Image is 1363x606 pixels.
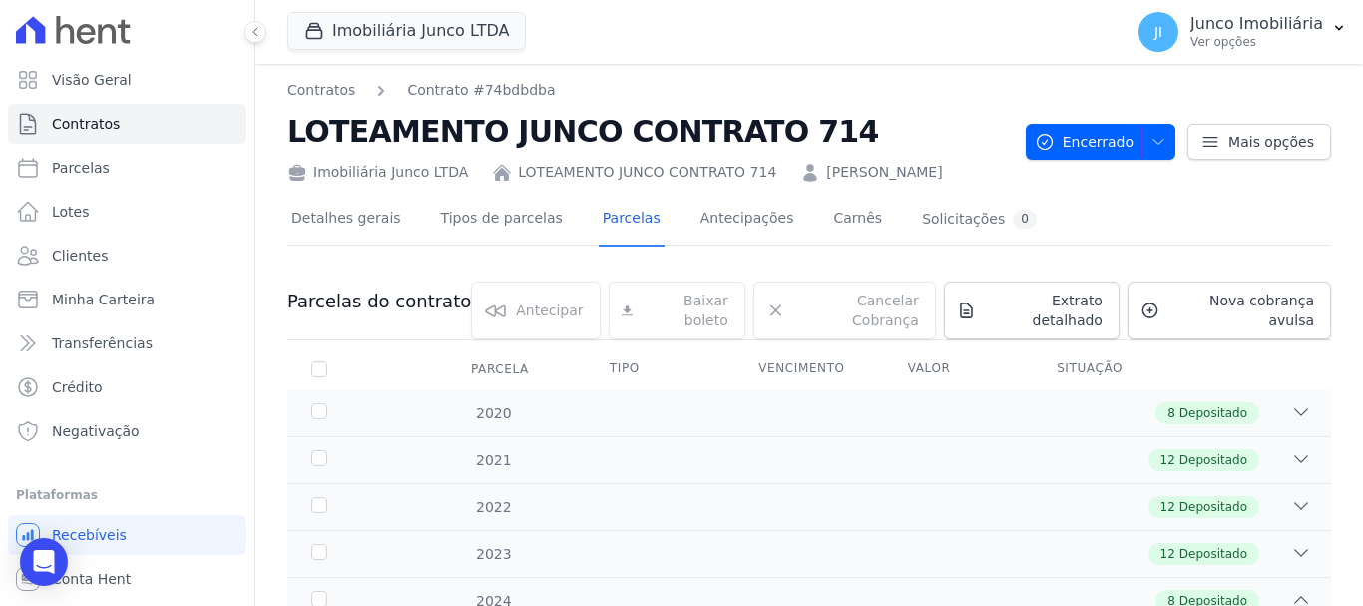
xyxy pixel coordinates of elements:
a: Transferências [8,323,246,363]
a: Parcelas [8,148,246,188]
h2: LOTEAMENTO JUNCO CONTRATO 714 [287,109,1010,154]
th: Tipo [586,348,734,390]
th: Vencimento [734,348,883,390]
a: Crédito [8,367,246,407]
span: 12 [1160,545,1175,563]
th: Valor [884,348,1033,390]
span: Mais opções [1228,132,1314,152]
span: Parcelas [52,158,110,178]
a: Solicitações0 [918,194,1041,247]
a: Nova cobrança avulsa [1128,282,1331,339]
a: Antecipações [696,194,798,247]
a: Tipos de parcelas [437,194,567,247]
span: Negativação [52,421,140,441]
span: Contratos [52,114,120,134]
div: Imobiliária Junco LTDA [287,162,468,183]
span: Depositado [1179,451,1247,469]
a: [PERSON_NAME] [826,162,942,183]
span: Transferências [52,333,153,353]
a: Contratos [287,80,355,101]
span: Crédito [52,377,103,397]
a: Lotes [8,192,246,232]
span: Visão Geral [52,70,132,90]
span: Nova cobrança avulsa [1167,291,1314,330]
a: Minha Carteira [8,280,246,319]
a: Carnês [829,194,886,247]
span: 8 [1167,404,1175,422]
div: Solicitações [922,210,1037,229]
a: Contrato #74bdbdba [407,80,555,101]
a: Contratos [8,104,246,144]
a: Parcelas [599,194,665,247]
h3: Parcelas do contrato [287,290,471,313]
span: Extrato detalhado [984,291,1103,330]
span: Lotes [52,202,90,222]
a: Visão Geral [8,60,246,100]
span: JI [1154,25,1162,39]
a: Detalhes gerais [287,194,405,247]
a: Conta Hent [8,559,246,599]
button: JI Junco Imobiliária Ver opções [1123,4,1363,60]
span: Clientes [52,246,108,266]
th: Situação [1033,348,1181,390]
span: Depositado [1179,545,1247,563]
button: Imobiliária Junco LTDA [287,12,526,50]
span: Encerrado [1035,124,1134,160]
a: Negativação [8,411,246,451]
a: Recebíveis [8,515,246,555]
nav: Breadcrumb [287,80,556,101]
button: Encerrado [1026,124,1175,160]
a: LOTEAMENTO JUNCO CONTRATO 714 [518,162,776,183]
span: Depositado [1179,404,1247,422]
p: Junco Imobiliária [1190,14,1323,34]
a: Clientes [8,236,246,276]
span: Conta Hent [52,569,131,589]
span: Depositado [1179,498,1247,516]
span: 12 [1160,451,1175,469]
a: Mais opções [1187,124,1331,160]
div: Plataformas [16,483,238,507]
div: Parcela [447,349,553,389]
span: 12 [1160,498,1175,516]
span: Minha Carteira [52,290,155,309]
span: Recebíveis [52,525,127,545]
a: Extrato detalhado [944,282,1120,339]
nav: Breadcrumb [287,80,1010,101]
p: Ver opções [1190,34,1323,50]
div: 0 [1013,210,1037,229]
div: Open Intercom Messenger [20,538,68,586]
